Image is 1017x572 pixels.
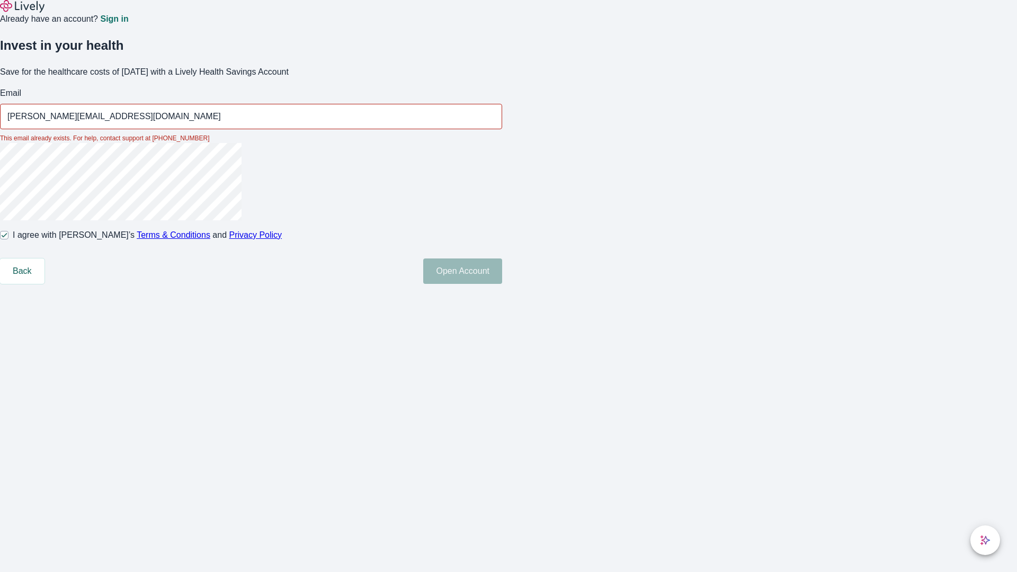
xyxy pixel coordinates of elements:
a: Privacy Policy [229,230,282,239]
button: chat [970,525,1000,555]
a: Terms & Conditions [137,230,210,239]
a: Sign in [100,15,128,23]
span: I agree with [PERSON_NAME]’s and [13,229,282,242]
svg: Lively AI Assistant [980,535,991,546]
